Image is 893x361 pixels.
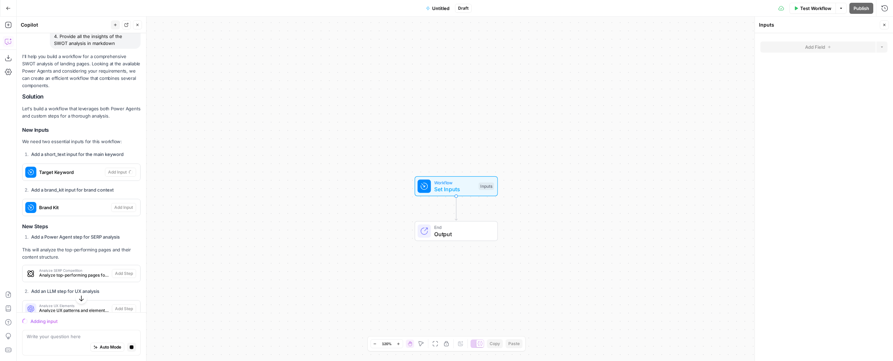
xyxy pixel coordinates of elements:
[100,344,121,350] span: Auto Mode
[31,187,114,193] strong: Add a brand_kit input for brand context
[506,339,523,348] button: Paste
[455,196,457,220] g: Edge from start to end
[432,5,449,12] span: Untitled
[22,127,141,133] h3: New Inputs
[434,185,475,193] span: Set Inputs
[39,304,109,307] span: Analyze UX Elements
[479,183,494,190] div: Inputs
[90,343,124,352] button: Auto Mode
[422,3,454,14] button: Untitled
[382,341,392,346] span: 120%
[22,53,141,90] p: I'll help you build a workflow for a comprehensive SWOT analysis of landing pages. Looking at the...
[111,203,136,212] button: Add Input
[22,105,141,120] p: Let's build a workflow that leverages both Power Agents and custom steps for a thorough analysis.
[21,21,109,28] div: Copilot
[392,221,521,241] div: EndOutput
[112,304,136,313] button: Add Step
[789,3,836,14] button: Test Workflow
[115,270,133,277] span: Add Step
[39,272,109,278] span: Analyze top-performing pages for the target keyword
[22,93,141,100] h2: Solution
[22,138,141,145] p: We need two essential inputs for this workflow:
[22,246,141,261] p: This will analyze the top-performing pages and their content structure.
[458,5,468,11] span: Draft
[508,341,520,347] span: Paste
[760,41,876,53] button: Add Field
[434,179,475,186] span: Workflow
[434,224,491,231] span: End
[759,21,878,28] div: Inputs
[849,3,873,14] button: Publish
[115,306,133,312] span: Add Step
[490,341,500,347] span: Copy
[30,318,141,325] div: Adding input
[800,5,831,12] span: Test Workflow
[112,269,136,278] button: Add Step
[854,5,869,12] span: Publish
[108,169,127,175] span: Add Input
[805,44,825,50] span: Add Field
[392,176,521,196] div: WorkflowSet InputsInputs
[22,223,141,230] h3: New Steps
[31,234,120,240] strong: Add a Power Agent step for SERP analysis
[39,169,102,176] span: Target Keyword
[114,204,133,211] span: Add Input
[434,230,491,238] span: Output
[39,204,108,211] span: Brand Kit
[31,151,124,157] strong: Add a short_text input for the main keyword
[39,269,109,272] span: Analyze SERP Competition
[31,288,99,294] strong: Add an LLM step for UX analysis
[105,168,136,177] button: Add Input
[39,307,109,314] span: Analyze UX patterns and elements from top-performing pages
[487,339,503,348] button: Copy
